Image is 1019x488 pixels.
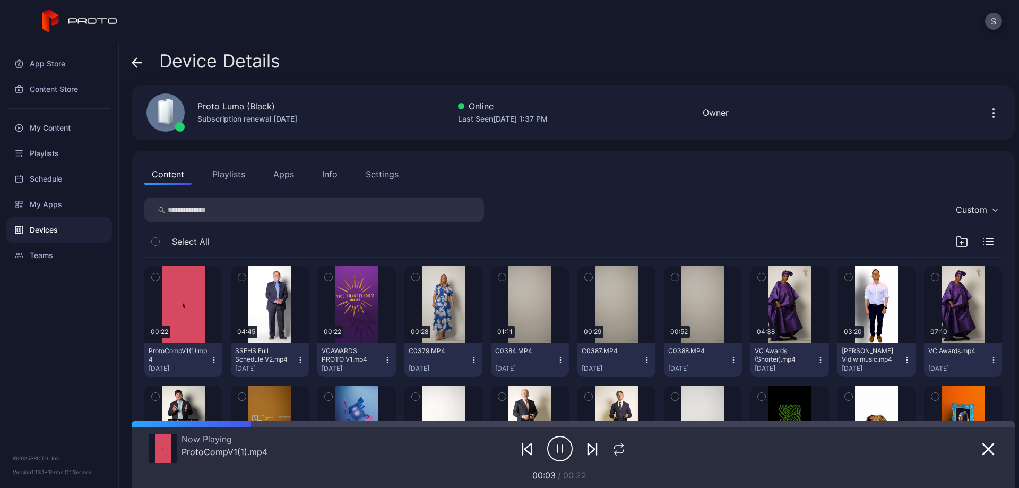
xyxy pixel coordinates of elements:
button: C0384.MP4[DATE] [491,343,569,377]
div: Settings [366,168,399,181]
span: 00:03 [532,470,556,481]
button: S [985,13,1002,30]
div: C0387.MP4 [582,347,640,355]
div: VC Awards (Shorter).mp4 [755,347,813,364]
a: My Apps [6,192,112,217]
div: [DATE] [149,364,210,373]
div: [DATE] [322,364,383,373]
a: Schedule [6,166,112,192]
button: Playlists [205,164,253,185]
span: Device Details [159,51,280,71]
div: Proto Luma (Black) [197,100,275,113]
button: Info [315,164,345,185]
div: Info [322,168,338,181]
a: App Store [6,51,112,76]
div: [DATE] [582,364,643,373]
div: [DATE] [842,364,903,373]
span: 00:22 [563,470,586,481]
div: ProtoCompV1(1).mp4 [149,347,207,364]
button: VC Awards.mp4[DATE] [924,343,1002,377]
div: Owner [703,106,729,119]
span: Version 1.13.1 • [13,469,48,475]
a: Playlists [6,141,112,166]
div: Sam Grogan Vid w music.mp4 [842,347,900,364]
button: VC Awards (Shorter).mp4[DATE] [750,343,828,377]
a: Teams [6,243,112,268]
button: Custom [951,198,1002,222]
span: Select All [172,235,210,248]
div: VC Awards.mp4 [928,347,987,355]
button: SSEHS Full Schedule V2.mp4[DATE] [231,343,309,377]
div: [DATE] [235,364,296,373]
a: Devices [6,217,112,243]
button: [PERSON_NAME] Vid w music.mp4[DATE] [837,343,916,377]
button: C0388.MP4[DATE] [664,343,742,377]
button: C0379.MP4[DATE] [404,343,482,377]
div: Last Seen [DATE] 1:37 PM [458,113,548,125]
div: [DATE] [668,364,729,373]
a: My Content [6,115,112,141]
div: [DATE] [409,364,470,373]
button: Content [144,164,192,185]
div: C0379.MP4 [409,347,467,355]
div: Online [458,100,548,113]
div: SSEHS Full Schedule V2.mp4 [235,347,293,364]
div: C0388.MP4 [668,347,727,355]
div: © 2025 PROTO, Inc. [13,454,106,463]
div: [DATE] [755,364,816,373]
div: VCAWARDS PROTO V1.mp4 [322,347,380,364]
a: Terms Of Service [48,469,92,475]
div: Now Playing [182,434,267,444]
button: C0387.MP4[DATE] [577,343,655,377]
button: ProtoCompV1(1).mp4[DATE] [144,343,222,377]
div: Subscription renewal [DATE] [197,113,297,125]
a: Content Store [6,76,112,102]
div: [DATE] [495,364,556,373]
div: ProtoCompV1(1).mp4 [182,447,267,457]
div: Custom [956,204,987,215]
div: C0384.MP4 [495,347,554,355]
button: Apps [266,164,301,185]
button: VCAWARDS PROTO V1.mp4[DATE] [317,343,395,377]
div: [DATE] [928,364,989,373]
button: Settings [358,164,406,185]
span: / [558,470,561,481]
